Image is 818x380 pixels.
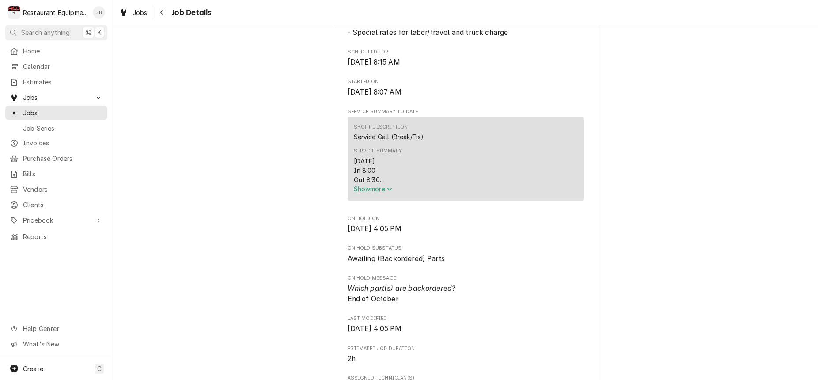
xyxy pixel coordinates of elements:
[348,323,584,334] span: Last Modified
[23,93,90,102] span: Jobs
[5,337,107,351] a: Go to What's New
[348,117,584,204] div: Service Summary
[348,215,584,234] div: On Hold On
[348,57,584,68] span: Scheduled For
[8,6,20,19] div: R
[5,90,107,105] a: Go to Jobs
[5,167,107,181] a: Bills
[348,345,584,352] span: Estimated Job Duration
[23,46,103,56] span: Home
[348,255,445,263] span: Awaiting (Backordered) Parts
[23,108,103,118] span: Jobs
[348,18,508,37] span: BILLING NOTES - Special rates for labor/travel and truck charge
[23,324,102,333] span: Help Center
[348,58,400,66] span: [DATE] 8:15 AM
[348,324,401,333] span: [DATE] 4:05 PM
[23,138,103,148] span: Invoices
[23,339,102,349] span: What's New
[98,28,102,37] span: K
[23,124,103,133] span: Job Series
[5,25,107,40] button: Search anything⌘K
[348,224,584,234] span: On Hold On
[23,8,88,17] div: Restaurant Equipment Diagnostics
[5,75,107,89] a: Estimates
[348,275,584,282] span: On Hold Message
[348,88,401,96] span: [DATE] 8:07 AM
[93,6,105,19] div: JB
[85,28,91,37] span: ⌘
[5,121,107,136] a: Job Series
[5,321,107,336] a: Go to Help Center
[5,213,107,228] a: Go to Pricebook
[348,254,584,264] span: On Hold SubStatus
[5,229,107,244] a: Reports
[348,354,356,363] span: 2h
[23,154,103,163] span: Purchase Orders
[23,62,103,71] span: Calendar
[348,108,584,115] span: Service Summary To Date
[5,44,107,58] a: Home
[348,284,456,303] span: End of October
[23,365,43,372] span: Create
[97,364,102,373] span: C
[348,245,584,252] span: On Hold SubStatus
[348,353,584,364] span: Estimated Job Duration
[348,78,584,97] div: Started On
[348,108,584,205] div: Service Summary To Date
[23,77,103,87] span: Estimates
[348,49,584,68] div: Scheduled For
[354,184,578,194] button: Showmore
[5,136,107,150] a: Invoices
[5,182,107,197] a: Vendors
[23,216,90,225] span: Pricebook
[5,151,107,166] a: Purchase Orders
[348,87,584,98] span: Started On
[169,7,212,19] span: Job Details
[5,59,107,74] a: Calendar
[354,148,402,155] div: Service Summary
[348,224,401,233] span: [DATE] 4:05 PM
[348,284,456,293] i: Which part(s) are backordered?
[5,106,107,120] a: Jobs
[348,345,584,364] div: Estimated Job Duration
[354,185,393,193] span: Show more
[93,6,105,19] div: Jaired Brunty's Avatar
[348,245,584,264] div: On Hold SubStatus
[5,198,107,212] a: Clients
[354,156,578,184] div: [DATE] In 8:00 Out 8:30 Tk 106 Kintera Freezer: model - KUC48F SN/ 738092968 I arrived on site an...
[23,169,103,179] span: Bills
[348,315,584,334] div: Last Modified
[23,200,103,209] span: Clients
[23,232,103,241] span: Reports
[133,8,148,17] span: Jobs
[21,28,70,37] span: Search anything
[348,49,584,56] span: Scheduled For
[354,132,424,141] div: Service Call (Break/Fix)
[23,185,103,194] span: Vendors
[348,78,584,85] span: Started On
[348,275,584,304] div: On Hold Message
[348,215,584,222] span: On Hold On
[116,5,151,20] a: Jobs
[155,5,169,19] button: Navigate back
[8,6,20,19] div: Restaurant Equipment Diagnostics's Avatar
[348,283,584,304] span: On Hold Message
[348,315,584,322] span: Last Modified
[348,17,584,38] span: [object Object]
[354,124,408,131] div: Short Description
